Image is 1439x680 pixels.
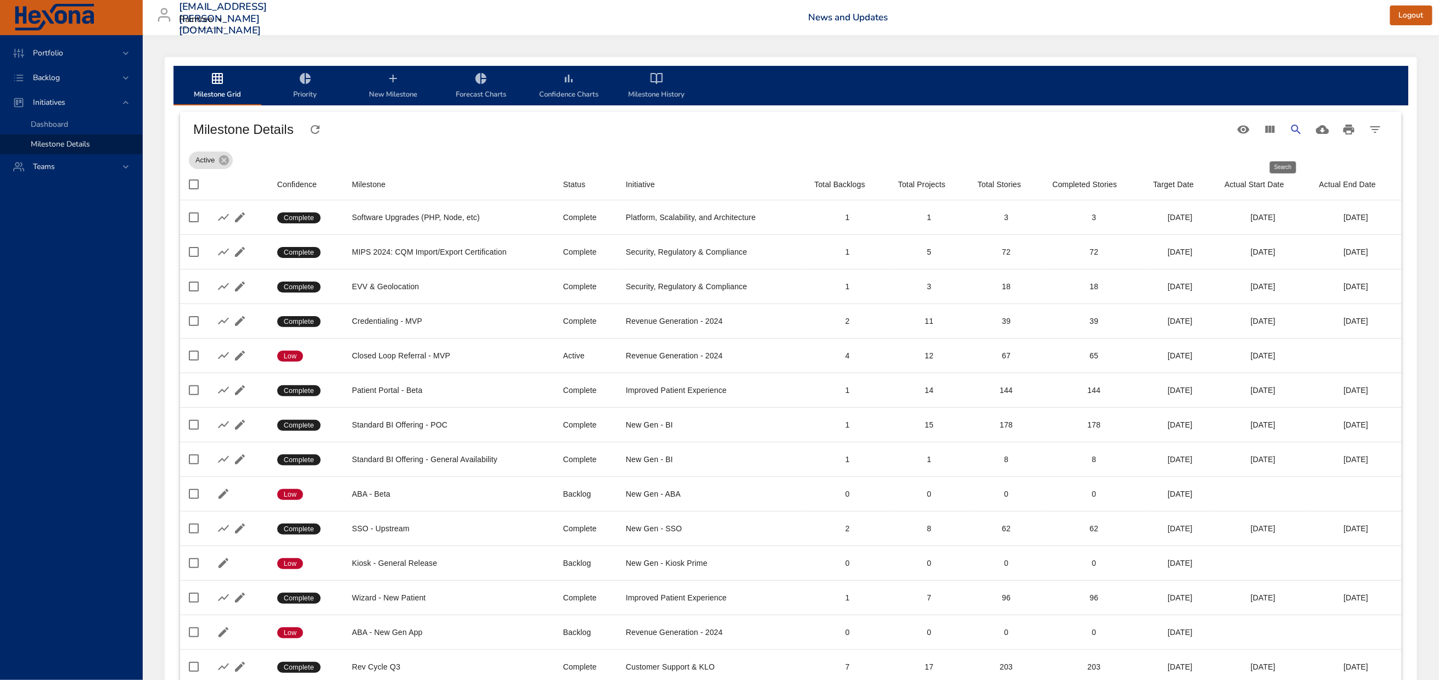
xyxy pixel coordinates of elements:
[1052,281,1136,292] div: 18
[815,350,881,361] div: 4
[179,11,226,29] div: Raintree
[978,419,1035,430] div: 178
[563,627,608,638] div: Backlog
[352,523,546,534] div: SSO - Upstream
[1257,116,1283,143] button: View Columns
[563,661,608,672] div: Complete
[1319,178,1376,191] div: Actual End Date
[352,488,546,499] div: ABA - Beta
[352,558,546,569] div: Kiosk - General Release
[277,490,304,499] span: Low
[352,178,385,191] div: Milestone
[815,523,881,534] div: 2
[352,385,546,396] div: Patient Portal - Beta
[179,1,267,37] h3: [EMAIL_ADDRESS][PERSON_NAME][DOMAIN_NAME]
[626,488,797,499] div: New Gen - ABA
[352,592,546,603] div: Wizard - New Patient
[352,178,385,191] div: Sort
[1154,627,1207,638] div: [DATE]
[1225,592,1302,603] div: [DATE]
[626,592,797,603] div: Improved Patient Experience
[1225,350,1302,361] div: [DATE]
[1052,454,1136,465] div: 8
[1154,558,1207,569] div: [DATE]
[1319,592,1393,603] div: [DATE]
[352,316,546,327] div: Credentialing - MVP
[215,486,232,502] button: Edit Milestone Details
[232,589,248,606] button: Edit Milestone Details
[1225,523,1302,534] div: [DATE]
[1319,523,1393,534] div: [DATE]
[1052,558,1136,569] div: 0
[978,488,1035,499] div: 0
[277,628,304,638] span: Low
[1319,419,1393,430] div: [DATE]
[626,178,655,191] div: Sort
[898,350,960,361] div: 12
[978,178,1035,191] span: Total Stories
[563,419,608,430] div: Complete
[1319,454,1393,465] div: [DATE]
[277,213,321,223] span: Complete
[232,451,248,468] button: Edit Milestone Details
[1154,178,1207,191] span: Target Date
[232,209,248,226] button: Edit Milestone Details
[815,316,881,327] div: 2
[277,282,321,292] span: Complete
[1154,592,1207,603] div: [DATE]
[215,347,232,364] button: Show Burnup
[352,661,546,672] div: Rev Cycle Q3
[268,72,343,101] span: Priority
[232,520,248,537] button: Edit Milestone Details
[1052,523,1136,534] div: 62
[352,350,546,361] div: Closed Loop Referral - MVP
[13,4,96,31] img: Hexona
[1319,316,1393,327] div: [DATE]
[277,593,321,603] span: Complete
[626,178,655,191] div: Initiative
[626,661,797,672] div: Customer Support & KLO
[232,382,248,398] button: Edit Milestone Details
[356,72,430,101] span: New Milestone
[563,212,608,223] div: Complete
[1154,178,1194,191] div: Target Date
[352,419,546,430] div: Standard BI Offering - POC
[1362,116,1388,143] button: Filter Table
[1052,212,1136,223] div: 3
[531,72,606,101] span: Confidence Charts
[277,662,321,672] span: Complete
[898,558,960,569] div: 0
[1052,178,1117,191] div: Sort
[1319,246,1393,257] div: [DATE]
[626,419,797,430] div: New Gen - BI
[31,119,68,130] span: Dashboard
[898,661,960,672] div: 17
[232,278,248,295] button: Edit Milestone Details
[808,11,888,24] a: News and Updates
[1052,661,1136,672] div: 203
[898,212,960,223] div: 1
[898,488,960,499] div: 0
[898,523,960,534] div: 8
[215,382,232,398] button: Show Burnup
[815,488,881,499] div: 0
[626,281,797,292] div: Security, Regulatory & Compliance
[352,178,546,191] span: Milestone
[1225,316,1302,327] div: [DATE]
[1319,178,1393,191] span: Actual End Date
[898,454,960,465] div: 1
[563,454,608,465] div: Complete
[626,246,797,257] div: Security, Regulatory & Compliance
[1052,419,1136,430] div: 178
[978,178,1021,191] div: Sort
[815,419,881,430] div: 1
[563,350,608,361] div: Active
[619,72,694,101] span: Milestone History
[189,155,221,166] span: Active
[215,417,232,433] button: Show Burnup
[352,627,546,638] div: ABA - New Gen App
[215,624,232,640] button: Edit Milestone Details
[815,661,881,672] div: 7
[1052,385,1136,396] div: 144
[1052,316,1136,327] div: 39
